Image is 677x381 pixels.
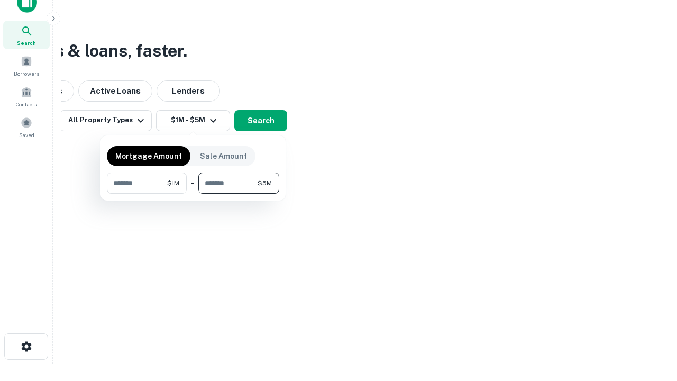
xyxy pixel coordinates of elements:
[167,178,179,188] span: $1M
[200,150,247,162] p: Sale Amount
[624,296,677,347] iframe: Chat Widget
[191,173,194,194] div: -
[115,150,182,162] p: Mortgage Amount
[258,178,272,188] span: $5M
